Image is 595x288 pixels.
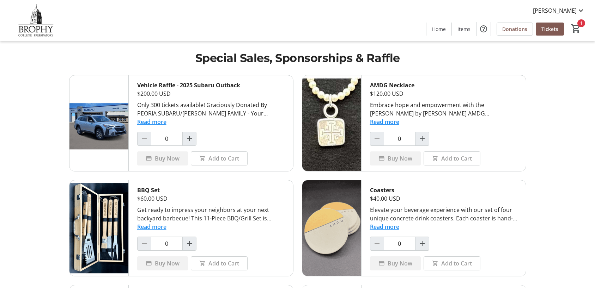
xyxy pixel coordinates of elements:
[370,118,399,126] button: Read more
[457,25,470,33] span: Items
[69,180,128,276] img: BBQ Set
[497,23,533,36] a: Donations
[137,81,285,89] div: Vehicle Raffle - 2025 Subaru Outback
[370,101,517,118] div: Embrace hope and empowerment with the [PERSON_NAME] by [PERSON_NAME] AMDG [PERSON_NAME] necklace,...
[415,132,429,145] button: Increment by one
[151,132,183,146] input: Vehicle Raffle - 2025 Subaru Outback Quantity
[452,23,476,36] a: Items
[527,5,591,16] button: [PERSON_NAME]
[137,194,285,203] div: $60.00 USD
[426,23,451,36] a: Home
[570,22,582,35] button: Cart
[183,237,196,250] button: Increment by one
[137,118,166,126] button: Read more
[533,6,577,15] span: [PERSON_NAME]
[370,223,399,231] button: Read more
[384,237,415,251] input: Coasters Quantity
[137,186,285,194] div: BBQ Set
[137,101,285,118] div: Only 300 tickets available! Graciously Donated By PEORIA SUBARU/[PERSON_NAME] FAMILY - Your Great...
[183,132,196,145] button: Increment by one
[370,89,517,98] div: $120.00 USD
[536,23,564,36] a: Tickets
[502,25,527,33] span: Donations
[69,75,128,171] img: Vehicle Raffle - 2025 Subaru Outback
[302,75,361,171] img: AMDG Necklace
[432,25,446,33] span: Home
[370,81,517,89] div: AMDG Necklace
[384,132,415,146] input: AMDG Necklace Quantity
[302,180,361,276] img: Coasters
[370,186,517,194] div: Coasters
[151,237,183,251] input: BBQ Set Quantity
[415,237,429,250] button: Increment by one
[137,89,285,98] div: $200.00 USD
[476,22,491,36] button: Help
[541,25,558,33] span: Tickets
[137,223,166,231] button: Read more
[69,50,526,67] h1: Special Sales, Sponsorships & Raffle
[137,206,285,223] div: Get ready to impress your neighbors at your next backyard barbecue! This 11-Piece BBQ/Grill Set i...
[4,3,67,38] img: Brophy College Preparatory 's Logo
[370,206,517,223] div: Elevate your beverage experience with our set of four unique concrete drink coasters. Each coaste...
[370,194,517,203] div: $40.00 USD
